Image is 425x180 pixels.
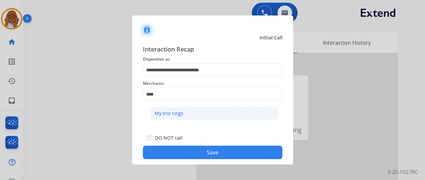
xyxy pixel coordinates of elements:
[143,79,282,87] span: Merchants
[260,34,282,41] span: Initial Call
[143,55,282,63] span: Disposition as
[143,44,282,55] span: Interaction Recap
[139,22,155,38] img: contactIcon
[388,168,418,176] p: 0.20.1027RC
[155,135,183,141] label: DO NOT call
[155,110,183,117] div: My trio rings
[143,146,282,159] button: Save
